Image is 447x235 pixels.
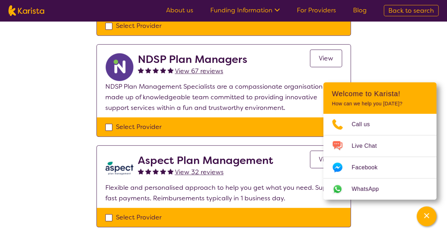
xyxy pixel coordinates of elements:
span: View 67 reviews [175,67,223,75]
div: Channel Menu [323,82,436,200]
a: Web link opens in a new tab. [323,178,436,200]
h2: Welcome to Karista! [332,89,428,98]
img: fullstar [145,67,151,73]
a: Funding Information [210,6,280,14]
img: Karista logo [8,5,44,16]
img: fullstar [167,168,173,174]
a: View [310,49,342,67]
a: Back to search [384,5,439,16]
h2: Aspect Plan Management [138,154,273,167]
a: Blog [353,6,367,14]
p: Flexible and personalised approach to help you get what you need. Super fast payments. Reimbursem... [105,182,342,204]
a: View [310,151,342,168]
span: WhatsApp [352,184,387,194]
h2: NDSP Plan Managers [138,53,247,66]
img: fullstar [138,67,144,73]
p: How can we help you [DATE]? [332,101,428,107]
span: Live Chat [352,141,385,151]
img: fullstar [153,168,159,174]
img: ryxpuxvt8mh1enfatjpo.png [105,53,134,81]
span: Back to search [388,6,434,15]
img: fullstar [153,67,159,73]
img: lkb8hqptqmnl8bp1urdw.png [105,154,134,182]
a: View 67 reviews [175,66,223,76]
span: View [319,54,333,63]
img: fullstar [160,168,166,174]
img: fullstar [167,67,173,73]
a: About us [166,6,193,14]
span: View [319,155,333,164]
span: Call us [352,119,378,130]
img: fullstar [138,168,144,174]
img: fullstar [160,67,166,73]
ul: Choose channel [323,114,436,200]
span: Facebook [352,162,386,173]
a: For Providers [297,6,336,14]
button: Channel Menu [417,206,436,226]
p: NDSP Plan Management Specialists are a compassionate organisation made up of knowledgeable team c... [105,81,342,113]
span: View 32 reviews [175,168,224,176]
img: fullstar [145,168,151,174]
a: View 32 reviews [175,167,224,177]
